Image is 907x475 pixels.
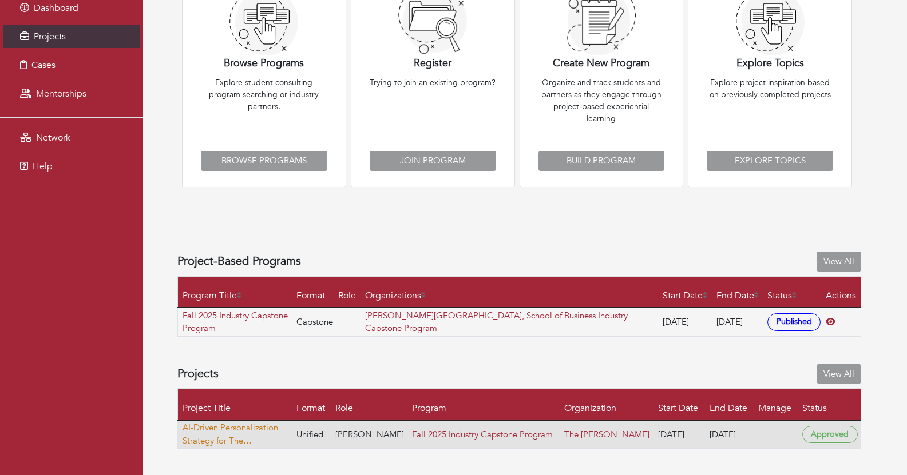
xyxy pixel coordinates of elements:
td: Capstone [292,308,334,336]
a: Help [3,155,140,178]
td: Unified [292,420,331,449]
th: End Date [705,389,754,420]
th: Actions [821,276,861,308]
span: Mentorships [36,87,86,100]
p: Trying to join an existing program? [370,77,496,145]
a: Fall 2025 Industry Capstone Program [183,309,291,335]
a: Mentorships [3,82,140,105]
a: Explore Topics [707,151,833,171]
a: Organizations [365,289,426,302]
a: Cases [3,54,140,77]
th: Format [292,389,331,420]
th: Project Title [178,389,292,420]
a: End Date [716,289,759,302]
a: Start Date [663,289,707,302]
a: Projects [3,25,140,48]
td: [DATE] [712,308,763,336]
span: Approved [802,426,858,444]
p: Browse Programs [201,55,327,71]
a: View All [817,364,861,384]
a: Status [767,289,797,302]
h4: Projects [177,367,219,381]
td: [DATE] [653,420,704,449]
a: Network [3,126,140,149]
td: [DATE] [658,308,712,336]
p: Create New Program [538,55,665,71]
h4: Project-Based Programs [177,254,301,268]
td: [PERSON_NAME] [331,420,407,449]
th: Role [331,389,407,420]
a: Fall 2025 Industry Capstone Program [412,429,553,440]
th: Manage [754,389,798,420]
a: Browse Programs [201,151,327,171]
a: View All [817,252,861,272]
th: Format [292,276,334,308]
p: Explore student consulting program searching or industry partners. [201,77,327,145]
span: Dashboard [34,2,78,14]
p: Organize and track students and partners as they engage through project-based experiential learning [538,77,665,145]
a: The [PERSON_NAME] [564,429,649,440]
a: Build Program [538,151,665,171]
th: Organization [560,389,653,420]
a: Program Title [183,289,241,302]
span: Projects [34,30,66,43]
a: Join Program [370,151,496,171]
span: Network [36,131,70,144]
td: [DATE] [705,420,754,449]
th: Status [798,389,861,420]
th: Start Date [653,389,704,420]
p: Explore Topics [707,55,833,71]
p: Register [370,55,496,71]
th: Role [334,276,361,308]
p: Explore project inspiration based on previously completed projects [707,77,833,145]
a: AI-Driven Personalization Strategy for The [PERSON_NAME] [183,421,291,447]
span: Cases [31,59,56,71]
th: Program [407,389,559,420]
span: Published [767,313,821,331]
a: [PERSON_NAME][GEOGRAPHIC_DATA], School of Business Industry Capstone Program [365,310,628,334]
span: Help [33,160,53,173]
